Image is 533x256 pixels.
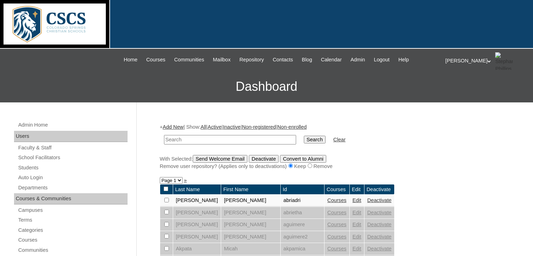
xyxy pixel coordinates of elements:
[350,56,365,64] span: Admin
[277,124,307,130] a: Non-enrolled
[367,246,391,251] a: Deactivate
[221,243,280,255] td: Micah
[221,207,280,219] td: [PERSON_NAME]
[18,121,128,129] a: Admin Home
[174,56,204,64] span: Communities
[160,155,507,170] div: With Selected:
[327,197,347,203] a: Courses
[213,56,231,64] span: Mailbox
[327,246,347,251] a: Courses
[120,56,141,64] a: Home
[18,206,128,215] a: Campuses
[239,56,264,64] span: Repository
[14,131,128,142] div: Users
[281,195,324,207] td: abriadri
[304,136,326,143] input: Search
[367,197,391,203] a: Deactivate
[281,219,324,231] td: aguimere
[327,222,347,227] a: Courses
[495,52,513,70] img: Stephanie Phillips
[302,56,312,64] span: Blog
[143,56,169,64] a: Courses
[353,234,361,240] a: Edit
[221,231,280,243] td: [PERSON_NAME]
[18,183,128,192] a: Departments
[281,243,324,255] td: akpamica
[281,207,324,219] td: abrietha
[221,184,280,195] td: First Name
[160,163,507,170] div: Remove user repository? (Applies only to deactivations) Keep Remove
[173,219,221,231] td: [PERSON_NAME]
[221,219,280,231] td: [PERSON_NAME]
[193,155,247,163] input: Send Welcome Email
[281,184,324,195] td: Id
[242,124,276,130] a: Non-registered
[364,184,394,195] td: Deactivate
[353,210,361,215] a: Edit
[367,210,391,215] a: Deactivate
[221,195,280,207] td: [PERSON_NAME]
[173,207,221,219] td: [PERSON_NAME]
[207,124,221,130] a: Active
[236,56,267,64] a: Repository
[321,56,342,64] span: Calendar
[173,184,221,195] td: Last Name
[18,153,128,162] a: School Facilitators
[14,193,128,204] div: Courses & Communities
[367,222,391,227] a: Deactivate
[223,124,241,130] a: Inactive
[163,124,183,130] a: Add New
[269,56,296,64] a: Contacts
[350,184,364,195] td: Edit
[210,56,234,64] a: Mailbox
[18,143,128,152] a: Faculty & Staff
[18,163,128,172] a: Students
[173,243,221,255] td: Akpata
[370,56,393,64] a: Logout
[124,56,137,64] span: Home
[333,137,346,142] a: Clear
[249,155,279,163] input: Deactivate
[398,56,409,64] span: Help
[353,222,361,227] a: Edit
[374,56,390,64] span: Logout
[367,234,391,240] a: Deactivate
[298,56,315,64] a: Blog
[184,177,187,183] a: »
[200,124,206,130] a: All
[18,173,128,182] a: Auto Login
[281,231,324,243] td: aguimere2
[164,135,296,144] input: Search
[324,184,349,195] td: Courses
[4,4,106,45] img: logo-white.png
[353,246,361,251] a: Edit
[317,56,345,64] a: Calendar
[160,123,507,170] div: + | Show: | | | |
[18,246,128,255] a: Communities
[327,234,347,240] a: Courses
[18,236,128,244] a: Courses
[4,71,529,102] h3: Dashboard
[273,56,293,64] span: Contacts
[395,56,412,64] a: Help
[445,52,526,70] div: [PERSON_NAME]
[353,197,361,203] a: Edit
[173,231,221,243] td: [PERSON_NAME]
[347,56,369,64] a: Admin
[280,155,326,163] input: Convert to Alumni
[171,56,208,64] a: Communities
[146,56,165,64] span: Courses
[327,210,347,215] a: Courses
[18,226,128,235] a: Categories
[18,216,128,224] a: Terms
[173,195,221,207] td: [PERSON_NAME]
